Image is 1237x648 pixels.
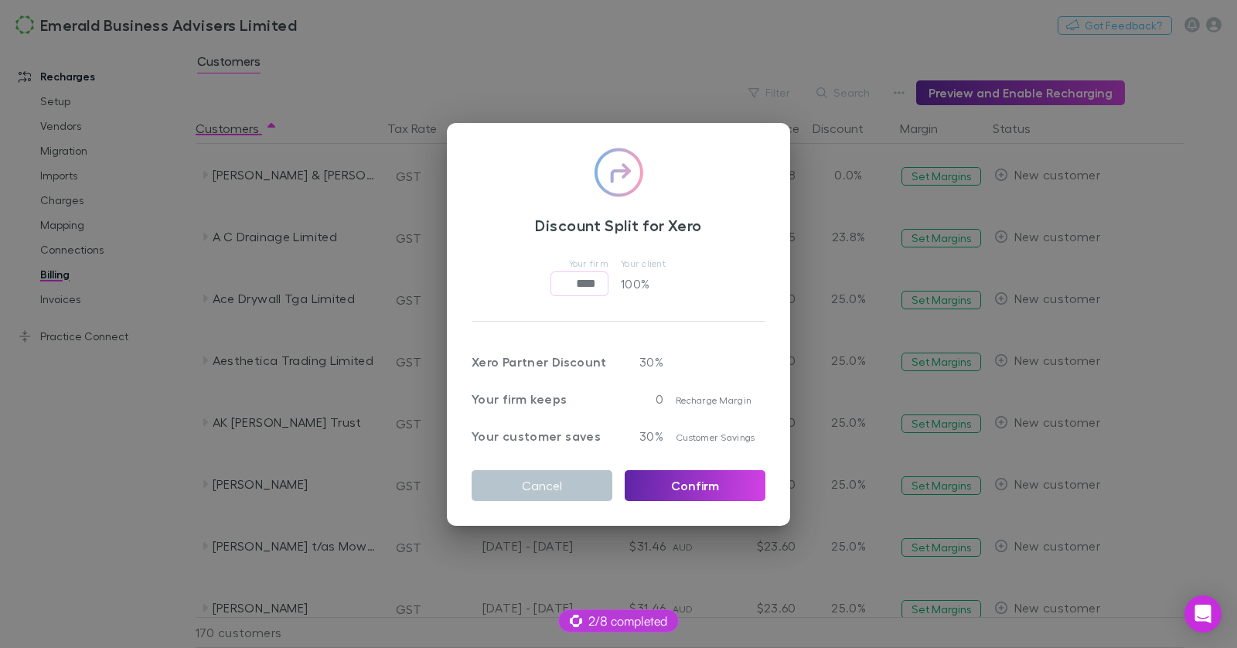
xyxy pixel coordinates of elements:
p: 30 % [625,353,663,371]
p: Your customer saves [472,427,612,445]
span: Customer Savings [676,431,755,443]
div: Open Intercom Messenger [1184,595,1222,633]
p: Xero Partner Discount [472,353,612,371]
p: Your firm keeps [472,390,612,408]
span: Your firm [569,257,608,269]
p: 30% [625,427,663,445]
p: 0 [625,390,663,408]
button: Cancel [472,470,612,501]
img: checkmark [594,148,643,197]
span: Your client [621,257,666,269]
span: Recharge Margin [676,394,751,406]
p: 100 % [621,271,683,296]
button: Confirm [625,470,765,501]
h3: Discount Split for Xero [472,216,765,234]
